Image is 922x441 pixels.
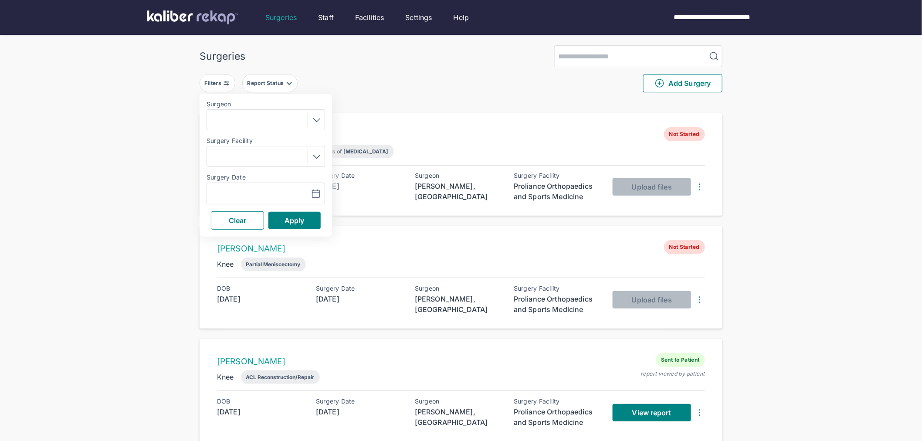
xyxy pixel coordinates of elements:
div: [DATE] [316,294,403,304]
div: [DATE] [316,407,403,417]
img: DotsThreeVertical.31cb0eda.svg [695,407,705,418]
button: Report Status [242,74,298,92]
div: [PERSON_NAME], [GEOGRAPHIC_DATA] [415,181,502,202]
div: [DATE] [316,181,403,191]
span: Not Started [664,127,705,141]
div: DOB [217,398,304,405]
div: Proliance Orthopaedics and Sports Medicine [514,407,601,427]
div: Surgeon [415,172,502,179]
a: Help [454,12,469,23]
button: Apply [268,212,321,229]
label: Surgery Date [207,174,325,181]
div: report viewed by patient [641,370,705,377]
div: DOB [217,285,304,292]
div: Report Status [247,80,285,87]
div: Proliance Orthopaedics and Sports Medicine [514,294,601,315]
button: Clear [211,211,264,230]
div: [PERSON_NAME], [GEOGRAPHIC_DATA] [415,407,502,427]
div: [DATE] [217,294,304,304]
button: Upload files [613,178,691,196]
a: Facilities [355,12,384,23]
a: Staff [318,12,334,23]
div: Surgeon [415,285,502,292]
a: [PERSON_NAME] [217,356,285,366]
span: Upload files [632,295,672,304]
div: Surgery Facility [514,285,601,292]
a: [PERSON_NAME] [217,244,285,254]
span: View report [632,408,671,417]
button: Add Surgery [643,74,722,92]
span: Clear [229,216,247,225]
div: Filters [205,80,224,87]
img: DotsThreeVertical.31cb0eda.svg [695,295,705,305]
img: DotsThreeVertical.31cb0eda.svg [695,182,705,192]
div: Proliance Orthopaedics and Sports Medicine [514,181,601,202]
img: kaliber labs logo [147,10,238,24]
a: Settings [406,12,432,23]
div: Knee Lysis of [MEDICAL_DATA] [308,148,389,155]
span: Upload files [632,183,672,191]
span: Add Surgery [654,78,711,88]
img: filter-caret-down-grey.b3560631.svg [286,80,293,87]
span: Not Started [664,240,705,254]
img: PlusCircleGreen.5fd88d77.svg [654,78,665,88]
div: 1085 entries [200,99,722,110]
a: View report [613,404,691,421]
span: Apply [285,216,305,225]
div: Partial Meniscectomy [246,261,301,268]
img: faders-horizontal-grey.d550dbda.svg [223,80,230,87]
img: MagnifyingGlass.1dc66aab.svg [709,51,719,61]
div: Surgery Facility [514,398,601,405]
div: [DATE] [217,407,304,417]
div: Surgery Date [316,172,403,179]
div: Knee [217,372,234,382]
label: Surgeon [207,101,325,108]
div: Surgery Date [316,398,403,405]
div: Surgery Date [316,285,403,292]
label: Surgery Facility [207,137,325,144]
div: ACL Reconstruction/Repair [246,374,315,380]
div: [PERSON_NAME], [GEOGRAPHIC_DATA] [415,294,502,315]
div: Surgery Facility [514,172,601,179]
div: Surgeon [415,398,502,405]
div: Knee [217,259,234,269]
div: Surgeries [200,50,245,62]
span: Sent to Patient [656,353,705,367]
button: Filters [200,74,235,92]
button: Upload files [613,291,691,309]
a: Surgeries [265,12,297,23]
